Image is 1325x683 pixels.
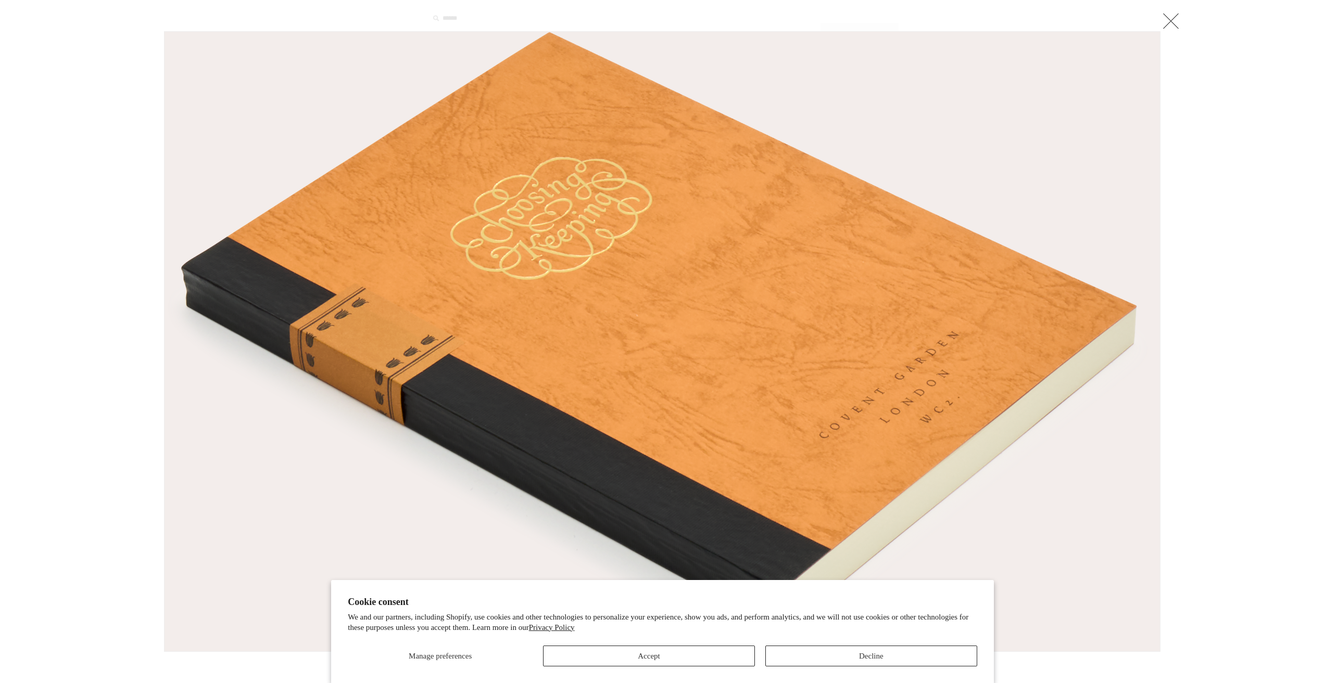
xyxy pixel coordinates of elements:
h2: Cookie consent [348,597,977,608]
img: Choosing Keeping Plain B6 Notebook, Orange Ochre [165,32,1160,651]
span: Manage preferences [409,652,472,660]
button: Decline [765,646,977,666]
p: We and our partners, including Shopify, use cookies and other technologies to personalize your ex... [348,612,977,633]
button: Manage preferences [348,646,533,666]
a: Privacy Policy [529,623,575,632]
button: Accept [543,646,755,666]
